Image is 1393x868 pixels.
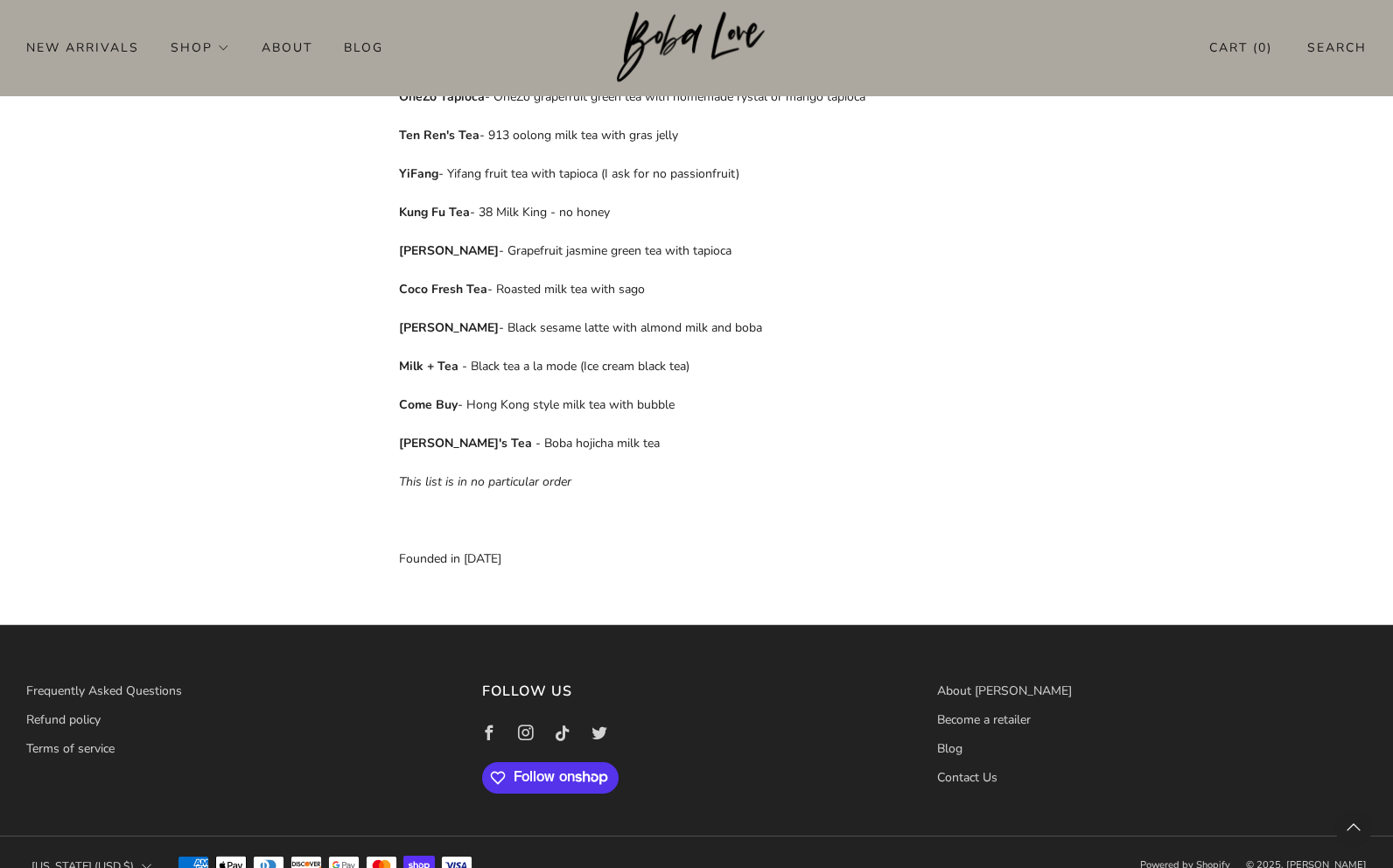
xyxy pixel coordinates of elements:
[1209,33,1272,62] a: Cart
[399,473,571,490] em: This list is in no particular order
[399,165,438,182] strong: YiFang
[937,769,997,786] a: Contact Us
[399,199,994,226] p: - 38 Milk King - no honey
[26,33,139,61] a: New Arrivals
[617,11,777,83] img: Boba Love
[399,319,499,336] strong: [PERSON_NAME]
[262,33,312,61] a: About
[399,358,458,374] b: Milk + Tea
[482,678,912,704] h3: Follow us
[399,392,994,418] p: - Hong Kong style milk tea with bubble
[617,11,777,84] a: Boba Love
[937,740,962,757] a: Blog
[399,281,487,297] strong: Coco Fresh Tea
[26,740,115,757] a: Terms of service
[399,127,479,143] strong: Ten Ren's Tea
[399,122,994,149] p: - 913 oolong milk tea with gras jelly
[399,238,994,264] p: - Grapefruit jasmine green tea with tapioca
[1258,39,1267,56] items-count: 0
[399,430,994,457] p: - Boba hojicha milk tea
[1307,33,1367,62] a: Search
[1335,810,1372,847] back-to-top-button: Back to top
[399,546,994,572] p: Founded in [DATE]
[399,315,994,341] p: - Black sesame latte with almond milk and boba
[344,33,383,61] a: Blog
[399,84,994,110] p: - OneZo grapefruit green tea with homemade rystal or mango tapioca
[399,396,458,413] strong: Come Buy
[399,242,499,259] strong: [PERSON_NAME]
[26,682,182,699] a: Frequently Asked Questions
[399,204,470,220] strong: Kung Fu Tea
[399,88,485,105] strong: OneZo Tapioca
[399,353,994,380] p: - Black tea a la mode (Ice cream black tea)
[937,682,1072,699] a: About [PERSON_NAME]
[937,711,1031,728] a: Become a retailer
[399,435,532,451] strong: [PERSON_NAME]'s Tea
[171,33,230,61] a: Shop
[399,161,994,187] p: - Yifang fruit tea with tapioca (I ask for no passionfruit)
[26,711,101,728] a: Refund policy
[399,276,994,303] p: - Roasted milk tea with sago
